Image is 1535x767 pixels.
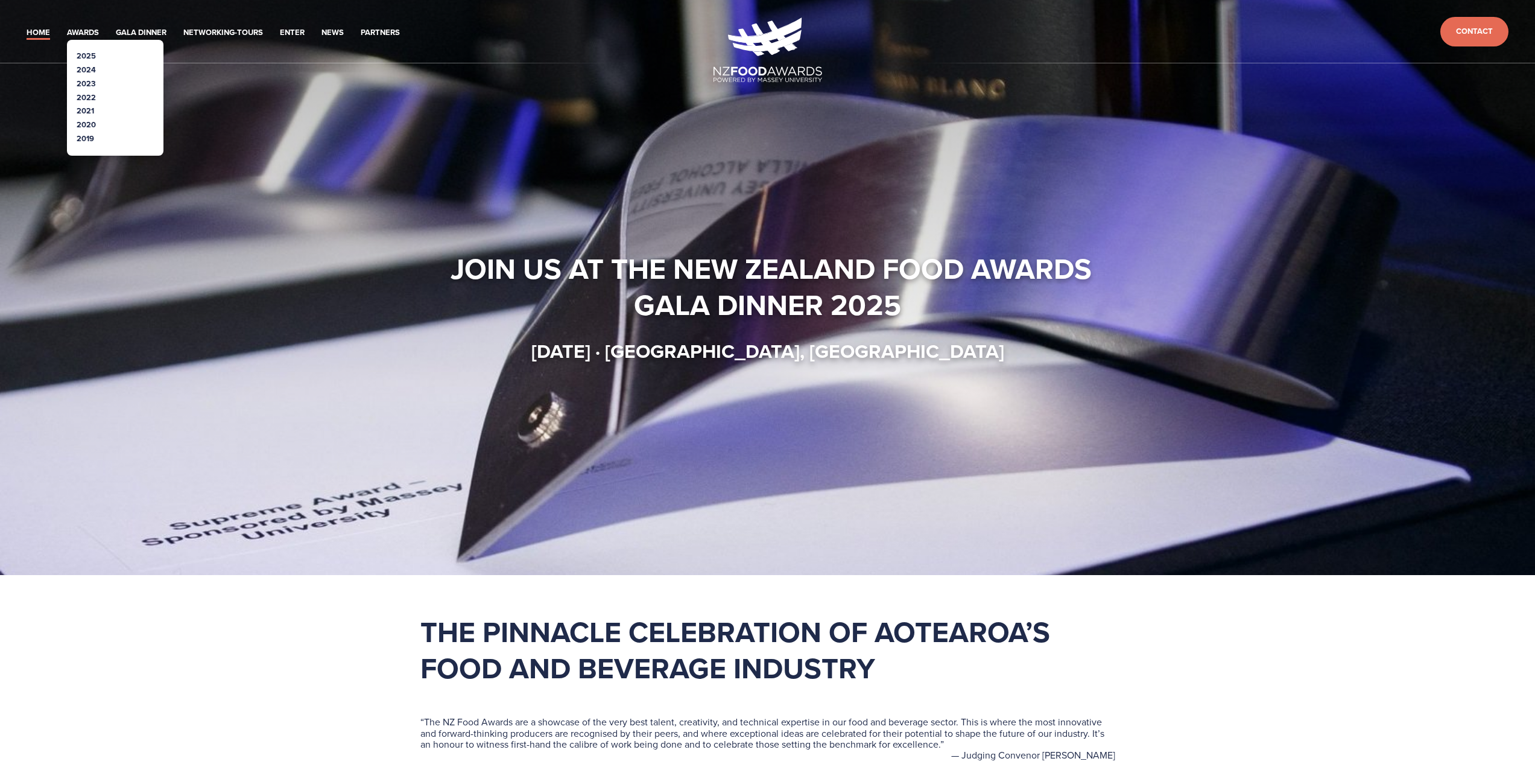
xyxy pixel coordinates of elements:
a: Gala Dinner [116,26,166,40]
a: 2024 [77,64,96,75]
a: 2025 [77,50,96,62]
span: ” [940,737,944,751]
blockquote: The NZ Food Awards are a showcase of the very best talent, creativity, and technical expertise in... [420,716,1115,749]
a: Home [27,26,50,40]
a: 2020 [77,119,96,130]
a: Awards [67,26,99,40]
a: Partners [361,26,400,40]
strong: [DATE] · [GEOGRAPHIC_DATA], [GEOGRAPHIC_DATA] [531,337,1004,365]
a: 2023 [77,78,96,89]
span: “ [420,715,424,728]
a: Contact [1440,17,1508,46]
h1: The pinnacle celebration of Aotearoa’s food and beverage industry [420,614,1115,686]
a: 2021 [77,105,94,116]
a: 2022 [77,92,96,103]
a: Enter [280,26,305,40]
figcaption: — Judging Convenor [PERSON_NAME] [420,749,1115,760]
a: 2019 [77,133,94,144]
a: Networking-Tours [183,26,263,40]
a: News [321,26,344,40]
strong: Join us at the New Zealand Food Awards Gala Dinner 2025 [451,247,1099,326]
